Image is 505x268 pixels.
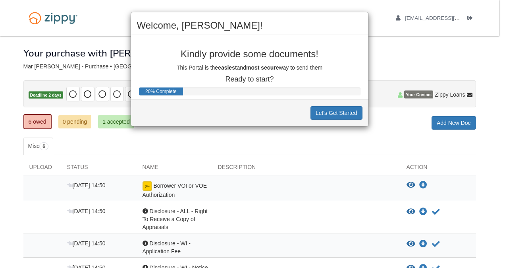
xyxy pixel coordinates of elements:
[137,64,362,72] p: This Portal is the and way to send them
[137,20,362,31] h2: Welcome, [PERSON_NAME]!
[139,87,183,95] div: Progress Bar
[246,64,279,71] b: most secure
[137,76,362,84] p: Ready to start?
[218,64,237,71] b: easiest
[137,49,362,59] p: Kindly provide some documents!
[310,106,362,120] button: Let's Get Started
